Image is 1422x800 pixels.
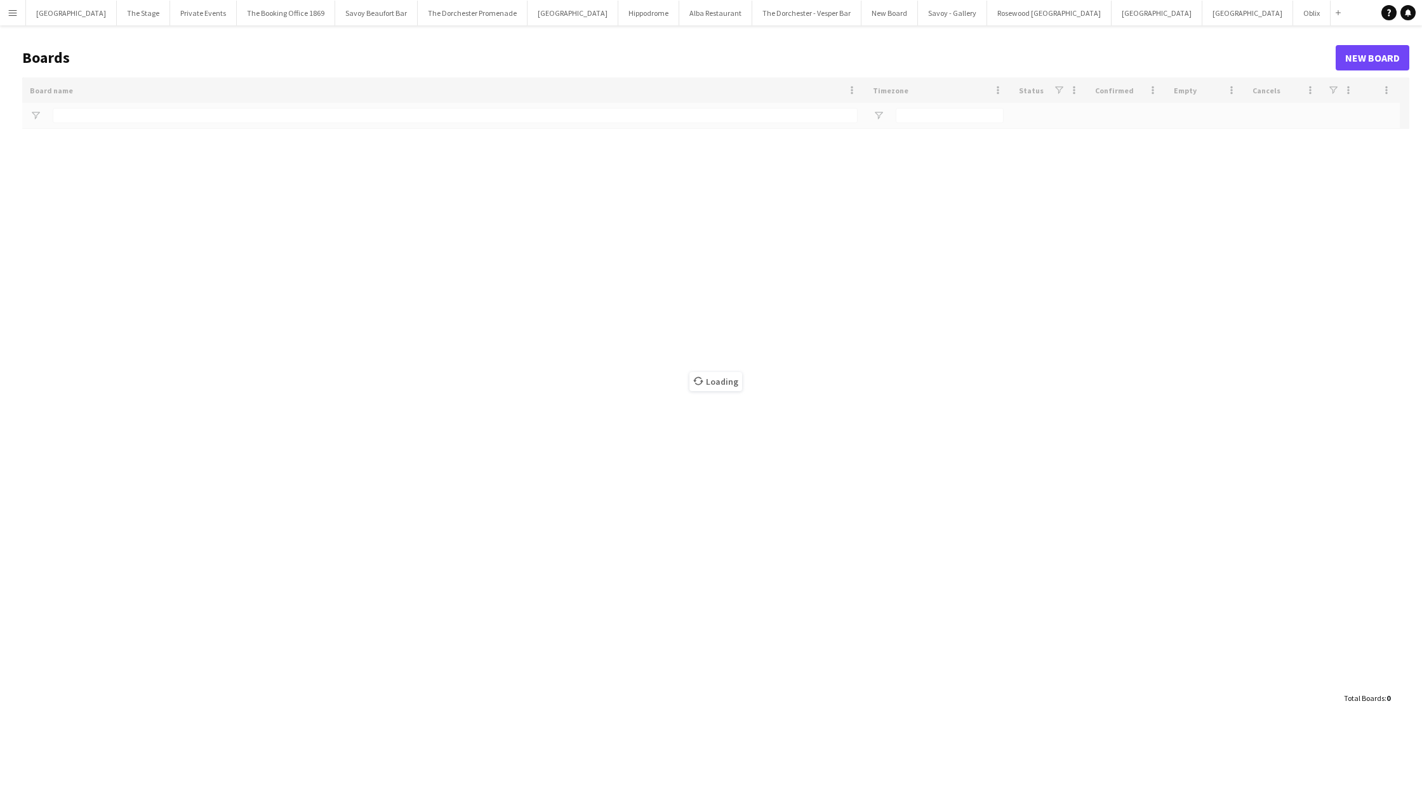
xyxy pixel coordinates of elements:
[1344,693,1385,703] span: Total Boards
[335,1,418,25] button: Savoy Beaufort Bar
[1112,1,1202,25] button: [GEOGRAPHIC_DATA]
[1336,45,1409,70] a: New Board
[1202,1,1293,25] button: [GEOGRAPHIC_DATA]
[26,1,117,25] button: [GEOGRAPHIC_DATA]
[679,1,752,25] button: Alba Restaurant
[418,1,528,25] button: The Dorchester Promenade
[237,1,335,25] button: The Booking Office 1869
[1386,693,1390,703] span: 0
[987,1,1112,25] button: Rosewood [GEOGRAPHIC_DATA]
[22,48,1336,67] h1: Boards
[618,1,679,25] button: Hippodrome
[918,1,987,25] button: Savoy - Gallery
[1344,686,1390,710] div: :
[861,1,918,25] button: New Board
[117,1,170,25] button: The Stage
[170,1,237,25] button: Private Events
[528,1,618,25] button: [GEOGRAPHIC_DATA]
[752,1,861,25] button: The Dorchester - Vesper Bar
[689,372,742,391] span: Loading
[1293,1,1331,25] button: Oblix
